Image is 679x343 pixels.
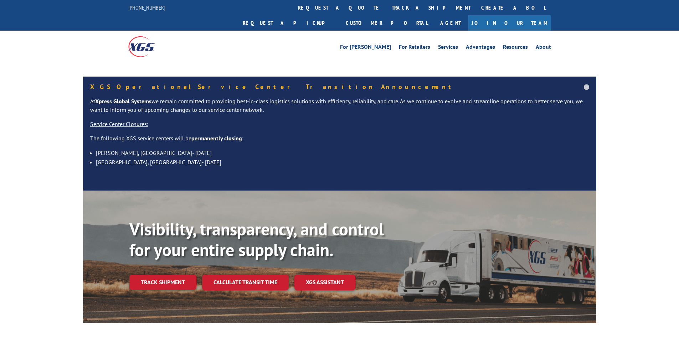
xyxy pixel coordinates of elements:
h5: XGS Operational Service Center Transition Announcement [90,84,589,90]
a: About [536,44,551,52]
a: Join Our Team [468,15,551,31]
a: For Retailers [399,44,430,52]
a: For [PERSON_NAME] [340,44,391,52]
u: Service Center Closures: [90,120,148,128]
p: At we remain committed to providing best-in-class logistics solutions with efficiency, reliabilit... [90,97,589,120]
a: [PHONE_NUMBER] [128,4,165,11]
li: [PERSON_NAME], [GEOGRAPHIC_DATA]- [DATE] [96,148,589,157]
a: Agent [433,15,468,31]
a: Customer Portal [340,15,433,31]
strong: Xpress Global Systems [95,98,151,105]
b: Visibility, transparency, and control for your entire supply chain. [129,218,384,261]
a: Request a pickup [237,15,340,31]
a: Resources [503,44,528,52]
a: Advantages [466,44,495,52]
a: Calculate transit time [202,275,289,290]
strong: permanently closing [191,135,242,142]
a: Track shipment [129,275,196,290]
p: The following XGS service centers will be : [90,134,589,149]
a: XGS ASSISTANT [294,275,355,290]
a: Services [438,44,458,52]
li: [GEOGRAPHIC_DATA], [GEOGRAPHIC_DATA]- [DATE] [96,157,589,167]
